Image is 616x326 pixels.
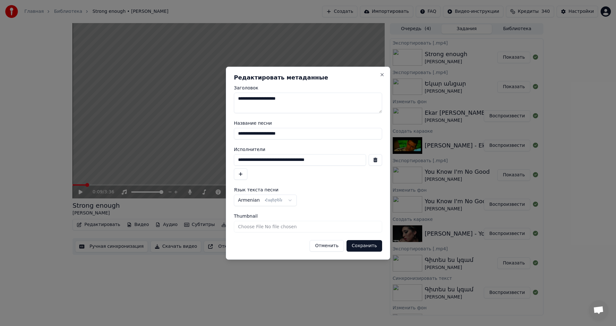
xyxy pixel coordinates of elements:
[234,75,382,80] h2: Редактировать метаданные
[234,86,382,90] label: Заголовок
[234,121,382,125] label: Название песни
[234,147,382,152] label: Исполнители
[310,240,344,252] button: Отменить
[234,188,278,192] span: Язык текста песни
[234,214,258,218] span: Thumbnail
[346,240,382,252] button: Сохранить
